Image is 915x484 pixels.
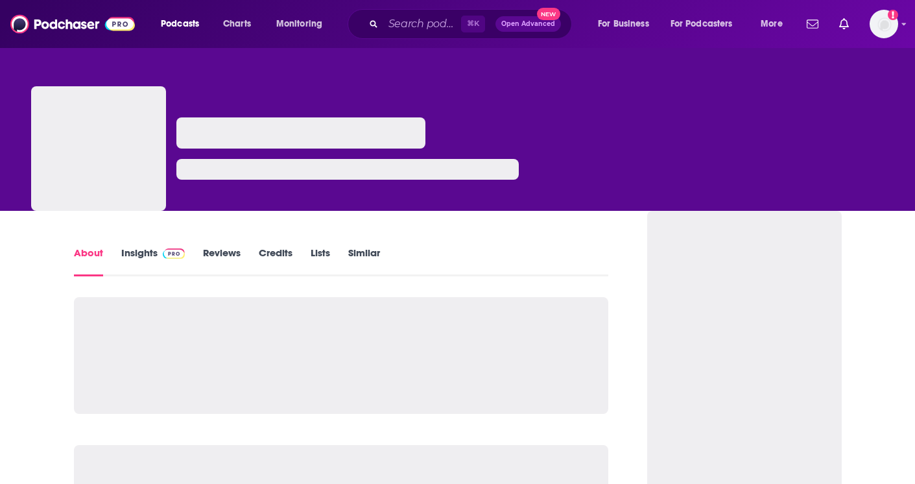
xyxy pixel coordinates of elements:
svg: Add a profile image [888,10,898,20]
button: open menu [662,14,752,34]
button: open menu [752,14,799,34]
span: ⌘ K [461,16,485,32]
span: Podcasts [161,15,199,33]
button: open menu [589,14,665,34]
span: Logged in as khanusik [870,10,898,38]
img: User Profile [870,10,898,38]
span: Monitoring [276,15,322,33]
a: Show notifications dropdown [834,13,854,35]
div: Search podcasts, credits, & more... [360,9,584,39]
a: Charts [215,14,259,34]
button: open menu [267,14,339,34]
img: Podchaser - Follow, Share and Rate Podcasts [10,12,135,36]
a: Credits [259,247,292,276]
input: Search podcasts, credits, & more... [383,14,461,34]
a: Similar [348,247,380,276]
span: Open Advanced [501,21,555,27]
span: For Podcasters [671,15,733,33]
a: Show notifications dropdown [802,13,824,35]
a: About [74,247,103,276]
a: InsightsPodchaser Pro [121,247,185,276]
span: More [761,15,783,33]
a: Lists [311,247,330,276]
span: For Business [598,15,649,33]
img: Podchaser Pro [163,248,185,259]
a: Reviews [203,247,241,276]
button: open menu [152,14,216,34]
button: Open AdvancedNew [495,16,561,32]
span: New [537,8,560,20]
button: Show profile menu [870,10,898,38]
span: Charts [223,15,251,33]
